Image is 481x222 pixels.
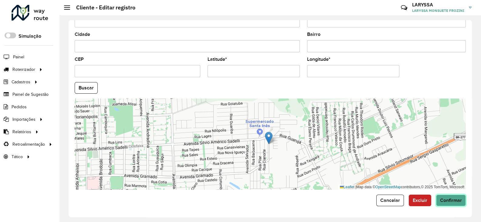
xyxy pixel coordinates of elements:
span: Importações [12,116,36,123]
a: Contato Rápido [398,1,411,14]
span: Painel [13,54,24,60]
button: Cancelar [376,195,404,206]
label: Simulação [19,33,41,40]
a: Leaflet [340,185,354,189]
label: Bairro [307,31,320,38]
label: Longitude [307,56,330,63]
span: Painel de Sugestão [12,91,49,98]
img: Marker [265,132,273,144]
span: Retroalimentação [12,141,45,147]
button: Excluir [409,195,431,206]
span: Roteirizador [12,66,35,73]
span: Excluir [413,198,427,203]
button: Buscar [75,82,98,94]
span: Cadastros [12,79,30,85]
div: Map data © contributors,© 2025 TomTom, Microsoft [338,185,466,190]
a: OpenStreetMap [375,185,401,189]
span: LARYSSA MONSUETE FROZINI [412,8,464,13]
h3: LARYSSA [412,2,464,8]
span: Relatórios [12,129,31,135]
span: | [355,185,356,189]
span: Pedidos [12,104,27,110]
span: Confirmar [440,198,462,203]
label: Cidade [75,31,90,38]
label: CEP [75,56,84,63]
span: Cancelar [380,198,400,203]
span: Tático [12,154,23,160]
button: Confirmar [436,195,466,206]
label: Latitude [208,56,227,63]
h2: Cliente - Editar registro [70,4,135,11]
